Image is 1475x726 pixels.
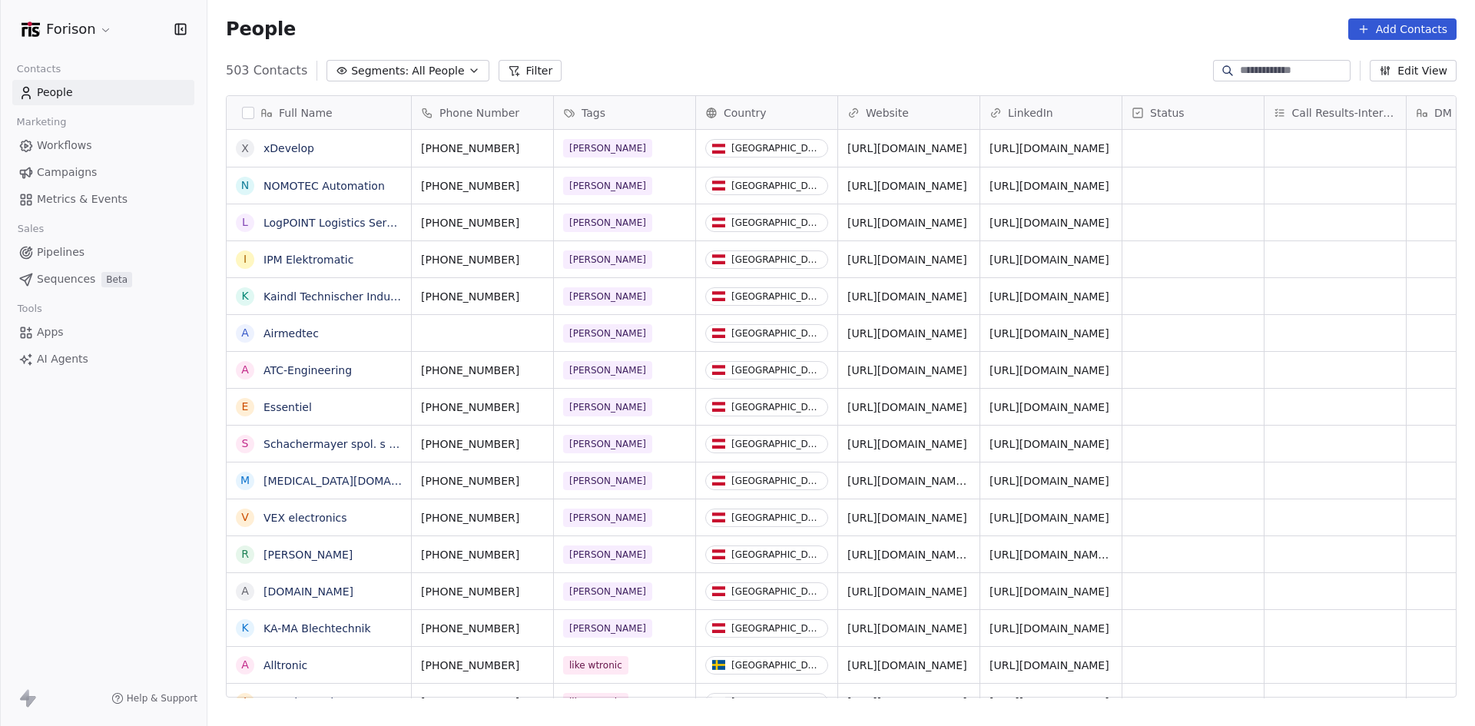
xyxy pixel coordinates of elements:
a: [MEDICAL_DATA][DOMAIN_NAME] [264,475,443,487]
a: Kaindl Technischer Industriebedarf [264,290,449,303]
div: [GEOGRAPHIC_DATA] [731,439,821,449]
a: [PERSON_NAME] [264,549,353,561]
span: [PHONE_NUMBER] [421,399,544,415]
div: [GEOGRAPHIC_DATA] [731,697,821,708]
div: N [241,177,249,194]
div: [GEOGRAPHIC_DATA] [731,549,821,560]
a: [URL][DOMAIN_NAME] [989,622,1109,635]
button: Forison [18,16,115,42]
a: [URL][DOMAIN_NAME] [989,585,1109,598]
div: LinkedIn [980,96,1122,129]
span: Beta [101,272,132,287]
a: [URL][DOMAIN_NAME] [847,364,967,376]
a: [URL][DOMAIN_NAME][PERSON_NAME] [847,549,1056,561]
div: Full Name [227,96,411,129]
span: Segments: [351,63,409,79]
div: [GEOGRAPHIC_DATA] [731,217,821,228]
span: [PERSON_NAME] [563,398,652,416]
span: People [226,18,296,41]
a: [URL][DOMAIN_NAME] [989,327,1109,340]
span: [PHONE_NUMBER] [421,252,544,267]
a: AI Agents [12,346,194,372]
a: NOMOTEC Automation [264,180,385,192]
span: Full Name [279,105,333,121]
a: [URL][DOMAIN_NAME] [989,475,1109,487]
div: K [241,620,248,636]
div: [GEOGRAPHIC_DATA] [731,512,821,523]
span: Metrics & Events [37,191,128,207]
a: SequencesBeta [12,267,194,292]
span: [PERSON_NAME] [563,545,652,564]
div: A [241,325,249,341]
span: [PHONE_NUMBER] [421,141,544,156]
span: Phone Number [439,105,519,121]
a: Impedanca d.o.o [264,696,353,708]
a: Metrics & Events [12,187,194,212]
a: Workflows [12,133,194,158]
a: [URL][DOMAIN_NAME] [847,142,967,154]
a: LogPOINT Logistics Services [264,217,414,229]
a: [URL][DOMAIN_NAME] [989,217,1109,229]
a: [URL][DOMAIN_NAME] [847,217,967,229]
button: Edit View [1370,60,1457,81]
div: Tags [554,96,695,129]
a: [URL][DOMAIN_NAME] [989,696,1109,708]
span: Website [866,105,909,121]
div: [GEOGRAPHIC_DATA] [731,181,821,191]
a: People [12,80,194,105]
a: Help & Support [111,692,197,704]
a: [URL][DOMAIN_NAME] [847,180,967,192]
a: [URL][DOMAIN_NAME] [989,364,1109,376]
a: [URL][DOMAIN_NAME] [847,696,967,708]
div: Phone Number [412,96,553,129]
a: [URL][DOMAIN_NAME] [989,254,1109,266]
span: Tools [11,297,48,320]
span: People [37,85,73,101]
span: [PHONE_NUMBER] [421,658,544,673]
a: [URL][DOMAIN_NAME][MEDICAL_DATA] [847,475,1057,487]
a: Apps [12,320,194,345]
div: Call Results-Interest [1265,96,1406,129]
span: [PHONE_NUMBER] [421,178,544,194]
span: Country [724,105,767,121]
a: [URL][DOMAIN_NAME] [989,512,1109,524]
div: A [241,362,249,378]
span: Forison [46,19,96,39]
div: R [241,546,249,562]
span: [PHONE_NUMBER] [421,510,544,525]
a: Alltronic [264,659,307,671]
span: AI Agents [37,351,88,367]
span: LinkedIn [1008,105,1053,121]
a: xDevelop [264,142,314,154]
a: Airmedtec [264,327,319,340]
span: [PHONE_NUMBER] [421,695,544,710]
a: ATC-Engineering [264,364,352,376]
span: Workflows [37,138,92,154]
a: [URL][DOMAIN_NAME] [847,622,967,635]
a: Campaigns [12,160,194,185]
div: x [241,141,249,157]
a: [URL][DOMAIN_NAME] [847,401,967,413]
div: [GEOGRAPHIC_DATA] [731,254,821,265]
a: IPM Elektromatic [264,254,353,266]
button: Add Contacts [1348,18,1457,40]
span: [PHONE_NUMBER] [421,215,544,230]
a: Essentiel [264,401,312,413]
div: V [241,509,249,525]
span: [PHONE_NUMBER] [421,289,544,304]
span: [PERSON_NAME] [563,509,652,527]
a: [URL][DOMAIN_NAME] [847,585,967,598]
a: Pipelines [12,240,194,265]
div: [GEOGRAPHIC_DATA] [731,328,821,339]
div: [GEOGRAPHIC_DATA] [731,586,821,597]
div: Status [1122,96,1264,129]
a: [URL][DOMAIN_NAME] [989,401,1109,413]
div: [GEOGRAPHIC_DATA] [731,291,821,302]
span: [PERSON_NAME] [563,472,652,490]
span: [PHONE_NUMBER] [421,621,544,636]
a: [URL][DOMAIN_NAME] [989,290,1109,303]
span: [PERSON_NAME] [563,361,652,380]
span: Pipelines [37,244,85,260]
span: like wtronic [563,693,628,711]
div: Country [696,96,837,129]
